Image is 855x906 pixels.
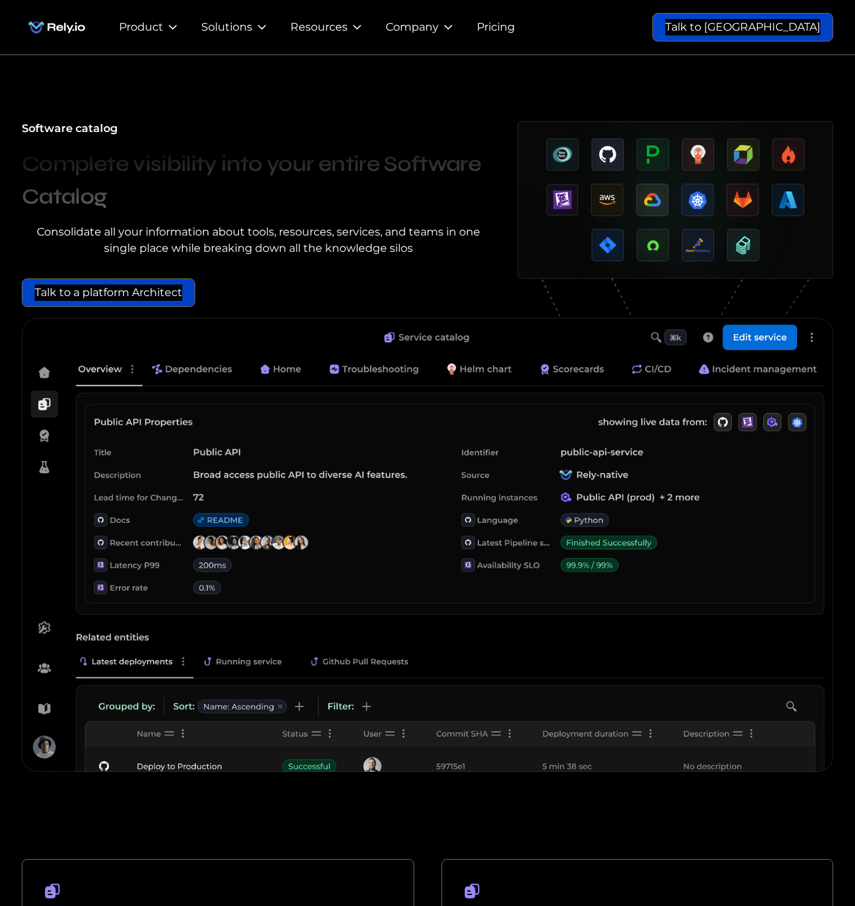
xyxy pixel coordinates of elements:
div: Company [386,19,439,35]
div: Software catalog [22,120,496,137]
div: Solutions [201,19,252,35]
div: Talk to [GEOGRAPHIC_DATA] [665,19,820,35]
div: Consolidate all your information about tools, resources, services, and teams in one single place ... [22,224,496,257]
div: Product [119,19,163,35]
h3: Complete visibility into your entire Software Catalog [22,148,496,213]
a: Talk to a platform Architect [22,278,195,307]
div: Talk to a platform Architect [35,285,182,301]
a: Pricing [477,19,515,35]
div: Resources [290,19,348,35]
a: Talk to [GEOGRAPHIC_DATA] [652,13,833,42]
img: Rely.io logo [22,14,92,41]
